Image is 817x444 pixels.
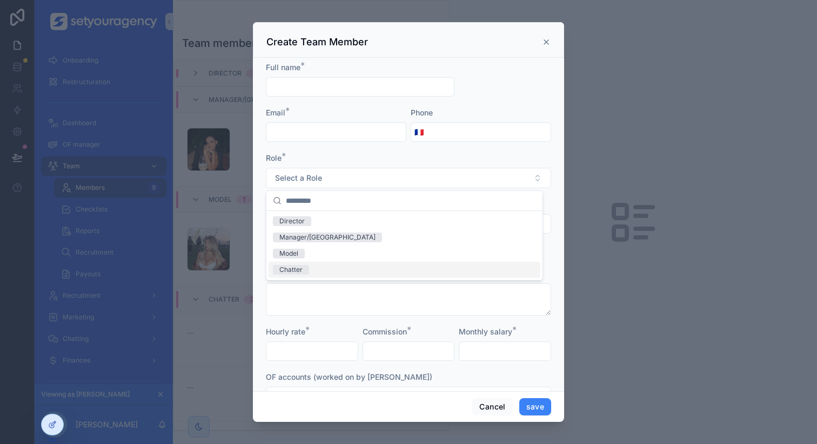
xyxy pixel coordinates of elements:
span: OF accounts (worked on by [PERSON_NAME]) [266,372,432,381]
div: Director [279,216,305,226]
span: Monthly salary [459,327,512,336]
span: Phone [411,108,433,117]
span: Role [266,153,282,162]
span: 🇫🇷 [414,127,424,138]
div: Suggestions [266,211,543,280]
button: Select Button [266,168,551,188]
div: Manager/[GEOGRAPHIC_DATA] [279,233,376,242]
span: Hourly rate [266,327,305,336]
div: Model [279,249,298,258]
button: Cancel [472,398,512,415]
span: Select a Role [275,173,322,183]
span: Full name [266,63,300,72]
h3: Create Team Member [266,36,368,49]
span: Email [266,108,285,117]
span: Commission [363,327,407,336]
div: Chatter [279,265,303,275]
button: Select Button [411,122,427,142]
button: Select Button [266,387,551,405]
button: save [519,398,551,415]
